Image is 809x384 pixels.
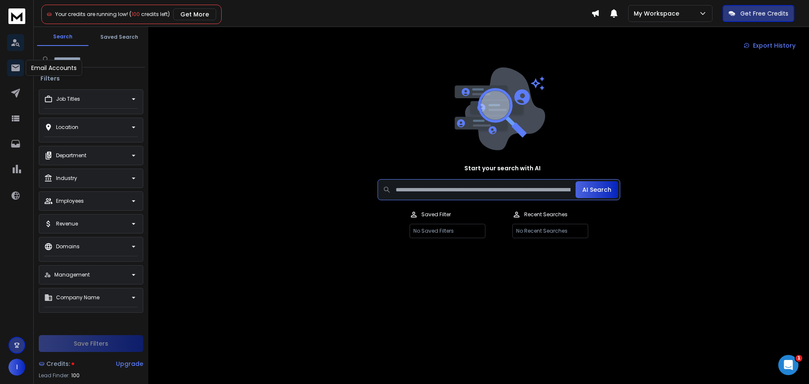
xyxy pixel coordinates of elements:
a: Credits:Upgrade [39,355,143,372]
div: Upgrade [116,360,143,368]
a: Export History [737,37,802,54]
p: Get Free Credits [740,9,788,18]
p: Location [56,124,78,131]
span: Credits: [46,360,70,368]
button: Saved Search [94,29,145,46]
button: I [8,359,25,376]
span: Your credits are running low! [55,11,128,18]
p: Employees [56,198,84,204]
p: No Recent Searches [512,224,588,238]
p: Saved Filter [421,211,451,218]
div: Email Accounts [26,60,82,76]
span: 100 [71,372,80,379]
span: 100 [131,11,140,18]
img: image [453,67,545,150]
button: Search [37,28,88,46]
p: Job Titles [56,96,80,102]
h3: Filters [37,74,63,83]
p: Industry [56,175,77,182]
span: 1 [796,355,802,362]
p: Company Name [56,294,99,301]
button: AI Search [576,181,618,198]
button: Get Free Credits [723,5,794,22]
iframe: Intercom live chat [778,355,798,375]
p: My Workspace [634,9,683,18]
p: Revenue [56,220,78,227]
p: Recent Searches [524,211,568,218]
button: Get More [173,8,216,20]
span: ( credits left) [129,11,170,18]
p: Domains [56,243,80,250]
p: Lead Finder: [39,372,70,379]
p: Management [54,271,90,278]
h1: Start your search with AI [464,164,541,172]
p: Department [56,152,86,159]
img: logo [8,8,25,24]
p: No Saved Filters [410,224,485,238]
